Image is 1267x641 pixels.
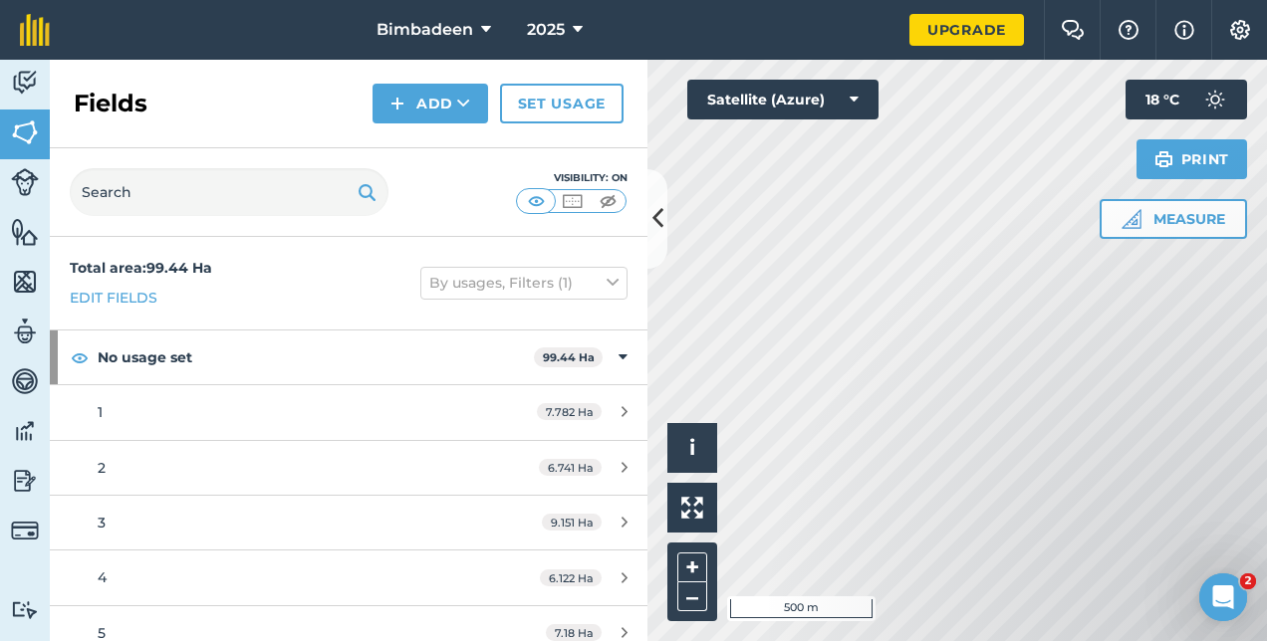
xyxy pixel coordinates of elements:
span: 1 [98,403,103,421]
h2: Fields [74,88,147,119]
button: Collapse window [599,8,636,46]
span: 😞 [276,435,305,475]
img: svg+xml;base64,PHN2ZyB4bWxucz0iaHR0cDovL3d3dy53My5vcmcvMjAwMC9zdmciIHdpZHRoPSIxNyIgaGVpZ2h0PSIxNy... [1174,18,1194,42]
button: Measure [1100,199,1247,239]
span: 3 [98,514,106,532]
span: 😐 [328,435,357,475]
span: 😃 [380,435,408,475]
button: i [667,423,717,473]
img: svg+xml;base64,PD94bWwgdmVyc2lvbj0iMS4wIiBlbmNvZGluZz0idXRmLTgiPz4KPCEtLSBHZW5lcmF0b3I6IEFkb2JlIE... [11,416,39,446]
a: Upgrade [909,14,1024,46]
span: i [689,435,695,460]
img: svg+xml;base64,PHN2ZyB4bWxucz0iaHR0cDovL3d3dy53My5vcmcvMjAwMC9zdmciIHdpZHRoPSIxNCIgaGVpZ2h0PSIyNC... [390,92,404,115]
button: – [677,582,707,611]
button: go back [13,8,51,46]
input: Search [70,168,388,216]
img: svg+xml;base64,PHN2ZyB4bWxucz0iaHR0cDovL3d3dy53My5vcmcvMjAwMC9zdmciIHdpZHRoPSI1NiIgaGVpZ2h0PSI2MC... [11,117,39,147]
span: Bimbadeen [377,18,473,42]
img: svg+xml;base64,PHN2ZyB4bWxucz0iaHR0cDovL3d3dy53My5vcmcvMjAwMC9zdmciIHdpZHRoPSIxOSIgaGVpZ2h0PSIyNC... [1154,147,1173,171]
a: 46.122 Ha [50,550,647,604]
img: Ruler icon [1122,209,1141,229]
img: svg+xml;base64,PHN2ZyB4bWxucz0iaHR0cDovL3d3dy53My5vcmcvMjAwMC9zdmciIHdpZHRoPSI1NiIgaGVpZ2h0PSI2MC... [11,267,39,297]
strong: 99.44 Ha [543,350,595,364]
img: svg+xml;base64,PD94bWwgdmVyc2lvbj0iMS4wIiBlbmNvZGluZz0idXRmLTgiPz4KPCEtLSBHZW5lcmF0b3I6IEFkb2JlIE... [11,317,39,346]
a: Open in help center [263,500,422,516]
span: 6.122 Ha [540,569,602,586]
span: 7.18 Ha [546,624,602,641]
span: neutral face reaction [317,435,369,475]
button: Satellite (Azure) [687,80,879,119]
a: Edit fields [70,287,157,309]
strong: Total area : 99.44 Ha [70,259,212,277]
img: svg+xml;base64,PHN2ZyB4bWxucz0iaHR0cDovL3d3dy53My5vcmcvMjAwMC9zdmciIHdpZHRoPSIxOSIgaGVpZ2h0PSIyNC... [358,180,377,204]
span: smiley reaction [369,435,420,475]
strong: No usage set [98,330,534,384]
span: 2 [98,459,106,477]
span: 2025 [527,18,565,42]
img: Four arrows, one pointing top left, one top right, one bottom right and the last bottom left [681,497,703,519]
img: svg+xml;base64,PHN2ZyB4bWxucz0iaHR0cDovL3d3dy53My5vcmcvMjAwMC9zdmciIHdpZHRoPSI1MCIgaGVpZ2h0PSI0MC... [596,191,621,211]
span: 6.741 Ha [539,459,602,476]
span: 2 [1240,573,1256,589]
iframe: Intercom live chat [1199,573,1247,621]
img: svg+xml;base64,PD94bWwgdmVyc2lvbj0iMS4wIiBlbmNvZGluZz0idXRmLTgiPz4KPCEtLSBHZW5lcmF0b3I6IEFkb2JlIE... [11,68,39,98]
img: svg+xml;base64,PHN2ZyB4bWxucz0iaHR0cDovL3d3dy53My5vcmcvMjAwMC9zdmciIHdpZHRoPSI1NiIgaGVpZ2h0PSI2MC... [11,217,39,247]
img: svg+xml;base64,PD94bWwgdmVyc2lvbj0iMS4wIiBlbmNvZGluZz0idXRmLTgiPz4KPCEtLSBHZW5lcmF0b3I6IEFkb2JlIE... [11,466,39,496]
img: svg+xml;base64,PD94bWwgdmVyc2lvbj0iMS4wIiBlbmNvZGluZz0idXRmLTgiPz4KPCEtLSBHZW5lcmF0b3I6IEFkb2JlIE... [11,168,39,196]
button: + [677,552,707,582]
img: svg+xml;base64,PD94bWwgdmVyc2lvbj0iMS4wIiBlbmNvZGluZz0idXRmLTgiPz4KPCEtLSBHZW5lcmF0b3I6IEFkb2JlIE... [11,600,39,619]
a: 39.151 Ha [50,496,647,549]
img: fieldmargin Logo [20,14,50,46]
div: Did this answer your question? [24,415,661,437]
button: Add [373,84,488,123]
span: 9.151 Ha [542,514,602,531]
span: 18 ° C [1145,80,1179,119]
div: Visibility: On [516,170,628,186]
div: Close [636,8,672,44]
button: Print [1137,139,1248,179]
img: svg+xml;base64,PD94bWwgdmVyc2lvbj0iMS4wIiBlbmNvZGluZz0idXRmLTgiPz4KPCEtLSBHZW5lcmF0b3I6IEFkb2JlIE... [1195,80,1235,119]
button: By usages, Filters (1) [420,267,628,299]
a: 17.782 Ha [50,385,647,439]
span: 4 [98,568,107,586]
img: svg+xml;base64,PHN2ZyB4bWxucz0iaHR0cDovL3d3dy53My5vcmcvMjAwMC9zdmciIHdpZHRoPSI1MCIgaGVpZ2h0PSI0MC... [524,191,549,211]
a: 26.741 Ha [50,441,647,495]
img: svg+xml;base64,PHN2ZyB4bWxucz0iaHR0cDovL3d3dy53My5vcmcvMjAwMC9zdmciIHdpZHRoPSIxOCIgaGVpZ2h0PSIyNC... [71,345,89,369]
button: 18 °C [1126,80,1247,119]
img: A cog icon [1228,20,1252,40]
img: Two speech bubbles overlapping with the left bubble in the forefront [1061,20,1085,40]
img: svg+xml;base64,PD94bWwgdmVyc2lvbj0iMS4wIiBlbmNvZGluZz0idXRmLTgiPz4KPCEtLSBHZW5lcmF0b3I6IEFkb2JlIE... [11,366,39,396]
img: svg+xml;base64,PHN2ZyB4bWxucz0iaHR0cDovL3d3dy53My5vcmcvMjAwMC9zdmciIHdpZHRoPSI1MCIgaGVpZ2h0PSI0MC... [560,191,585,211]
span: 7.782 Ha [537,403,602,420]
a: Set usage [500,84,624,123]
img: svg+xml;base64,PD94bWwgdmVyc2lvbj0iMS4wIiBlbmNvZGluZz0idXRmLTgiPz4KPCEtLSBHZW5lcmF0b3I6IEFkb2JlIE... [11,517,39,544]
img: A question mark icon [1117,20,1140,40]
span: disappointed reaction [265,435,317,475]
div: No usage set99.44 Ha [50,330,647,384]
